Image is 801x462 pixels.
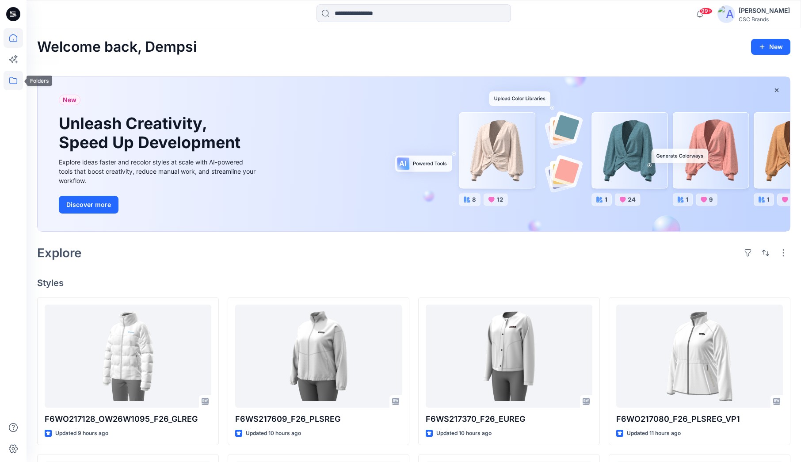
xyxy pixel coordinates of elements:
p: F6WO217128_OW26W1095_F26_GLREG [45,413,211,425]
button: Discover more [59,196,118,214]
a: F6WO217128_OW26W1095_F26_GLREG [45,305,211,408]
h2: Welcome back, Dempsi [37,39,197,55]
span: 99+ [699,8,713,15]
div: [PERSON_NAME] [739,5,790,16]
h2: Explore [37,246,82,260]
div: CSC Brands [739,16,790,23]
span: New [63,95,76,105]
h1: Unleash Creativity, Speed Up Development [59,114,244,152]
div: Explore ideas faster and recolor styles at scale with AI-powered tools that boost creativity, red... [59,157,258,185]
p: Updated 11 hours ago [627,429,681,438]
button: New [751,39,790,55]
img: avatar [717,5,735,23]
p: Updated 10 hours ago [246,429,301,438]
a: F6WS217609_F26_PLSREG [235,305,402,408]
a: F6WS217370_F26_EUREG [426,305,592,408]
p: F6WS217370_F26_EUREG [426,413,592,425]
a: Discover more [59,196,258,214]
p: Updated 9 hours ago [55,429,108,438]
p: Updated 10 hours ago [436,429,492,438]
p: F6WS217609_F26_PLSREG [235,413,402,425]
p: F6WO217080_F26_PLSREG_VP1 [616,413,783,425]
h4: Styles [37,278,790,288]
a: F6WO217080_F26_PLSREG_VP1 [616,305,783,408]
